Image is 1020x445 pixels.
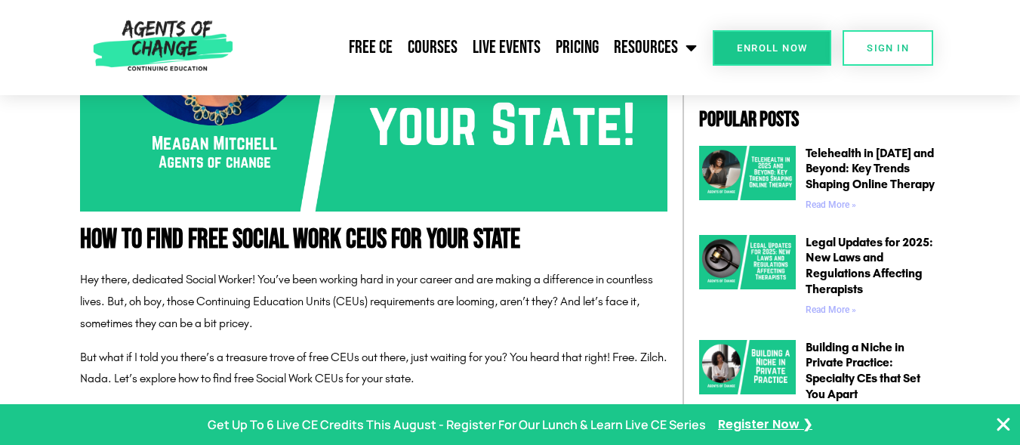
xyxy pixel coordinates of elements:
a: Legal Updates for 2025 New Laws and Regulations Affecting Therapists [699,235,796,321]
a: Live Events [465,29,548,66]
a: Enroll Now [713,30,831,66]
a: Telehealth in 2025 and Beyond Key Trends Shaping Online Therapy [699,146,796,216]
a: Courses [400,29,465,66]
a: Telehealth in [DATE] and Beyond: Key Trends Shaping Online Therapy [806,146,935,192]
img: Building a Niche in Private Practice Specialty CEs that Set You Apart [699,340,796,394]
span: SIGN IN [867,43,909,53]
a: Pricing [548,29,606,66]
button: Close Banner [994,416,1012,434]
a: Read more about Legal Updates for 2025: New Laws and Regulations Affecting Therapists [806,304,856,315]
span: Enroll Now [737,43,807,53]
h1: How to Find Free Social Work CEUs for Your State [80,227,667,254]
h2: Popular Posts [699,110,941,131]
p: But what if I told you there’s a treasure trove of free CEUs out there, just waiting for you? You... [80,347,667,391]
a: Legal Updates for 2025: New Laws and Regulations Affecting Therapists [806,235,933,296]
a: SIGN IN [843,30,933,66]
a: Building a Niche in Private Practice: Specialty CEs that Set You Apart [806,340,920,401]
a: Resources [606,29,704,66]
a: Register Now ❯ [718,414,812,436]
a: Free CE [341,29,400,66]
a: Read more about Telehealth in 2025 and Beyond: Key Trends Shaping Online Therapy [806,199,856,210]
a: Building a Niche in Private Practice Specialty CEs that Set You Apart [699,340,796,426]
img: Telehealth in 2025 and Beyond Key Trends Shaping Online Therapy [699,146,796,200]
p: Get Up To 6 Live CE Credits This August - Register For Our Lunch & Learn Live CE Series [208,414,706,436]
p: Hey there, dedicated Social Worker! You’ve been working hard in your career and are making a diff... [80,269,667,334]
img: Legal Updates for 2025 New Laws and Regulations Affecting Therapists [699,235,796,289]
nav: Menu [239,29,705,66]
